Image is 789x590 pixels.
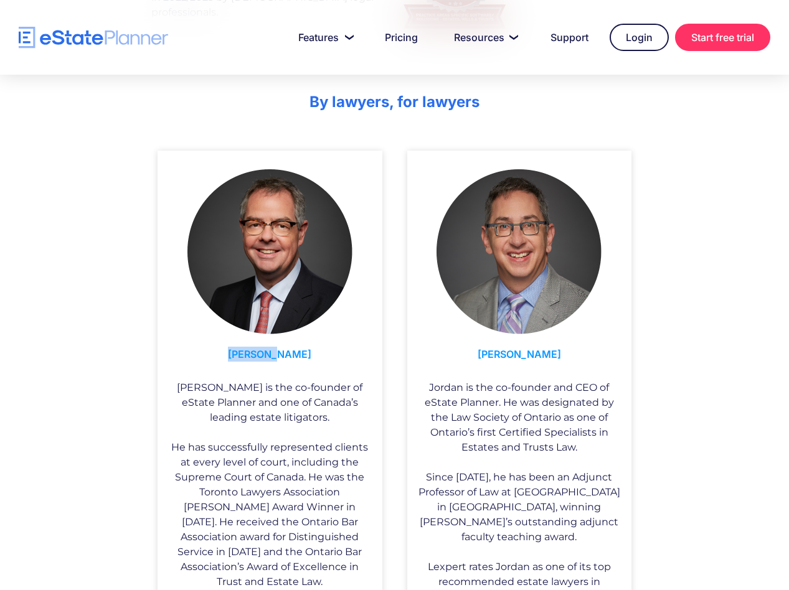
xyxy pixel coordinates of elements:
img: Ian Hull eState Planner [187,169,352,334]
h2: By lawyers, for lawyers [151,91,638,113]
h3: [PERSON_NAME] [167,340,373,374]
a: Pricing [370,25,433,50]
a: Support [536,25,603,50]
a: Features [283,25,364,50]
a: home [19,27,168,49]
a: Resources [439,25,529,50]
a: Login [610,24,669,51]
a: Start free trial [675,24,770,51]
h3: [PERSON_NAME] [417,340,623,374]
img: Jordan Atin eState Planner [437,169,602,334]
